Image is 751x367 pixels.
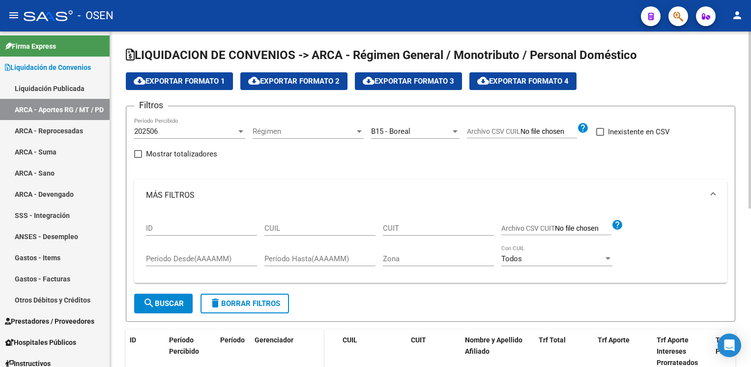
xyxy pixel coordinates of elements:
[255,336,293,344] span: Gerenciador
[598,336,630,344] span: Trf Aporte
[126,72,233,90] button: Exportar Formato 1
[5,41,56,52] span: Firma Express
[253,127,355,136] span: Régimen
[539,336,566,344] span: Trf Total
[363,75,375,87] mat-icon: cloud_download
[501,254,522,263] span: Todos
[577,122,589,134] mat-icon: help
[363,77,454,86] span: Exportar Formato 3
[555,224,611,233] input: Archivo CSV CUIT
[134,127,158,136] span: 202506
[608,126,670,138] span: Inexistente en CSV
[355,72,462,90] button: Exportar Formato 3
[371,127,410,136] span: B15 - Boreal
[201,294,289,313] button: Borrar Filtros
[134,294,193,313] button: Buscar
[477,77,569,86] span: Exportar Formato 4
[130,336,136,344] span: ID
[126,48,637,62] span: LIQUIDACION DE CONVENIOS -> ARCA - Régimen General / Monotributo / Personal Doméstico
[469,72,577,90] button: Exportar Formato 4
[343,336,357,344] span: CUIL
[134,211,727,283] div: MÁS FILTROS
[5,62,91,73] span: Liquidación de Convenios
[5,316,94,327] span: Prestadores / Proveedores
[465,336,522,355] span: Nombre y Apellido Afiliado
[411,336,426,344] span: CUIT
[209,297,221,309] mat-icon: delete
[611,219,623,231] mat-icon: help
[209,299,280,308] span: Borrar Filtros
[248,77,340,86] span: Exportar Formato 2
[146,148,217,160] span: Mostrar totalizadores
[220,336,245,344] span: Período
[467,127,520,135] span: Archivo CSV CUIL
[134,77,225,86] span: Exportar Formato 1
[78,5,114,27] span: - OSEN
[134,75,145,87] mat-icon: cloud_download
[143,297,155,309] mat-icon: search
[5,337,76,348] span: Hospitales Públicos
[169,336,199,355] span: Período Percibido
[718,334,741,357] div: Open Intercom Messenger
[520,127,577,136] input: Archivo CSV CUIL
[731,9,743,21] mat-icon: person
[134,98,168,112] h3: Filtros
[248,75,260,87] mat-icon: cloud_download
[146,190,703,201] mat-panel-title: MÁS FILTROS
[143,299,184,308] span: Buscar
[240,72,347,90] button: Exportar Formato 2
[8,9,20,21] mat-icon: menu
[501,224,555,232] span: Archivo CSV CUIT
[657,336,698,367] span: Trf Aporte Intereses Prorrateados
[134,180,727,211] mat-expansion-panel-header: MÁS FILTROS
[477,75,489,87] mat-icon: cloud_download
